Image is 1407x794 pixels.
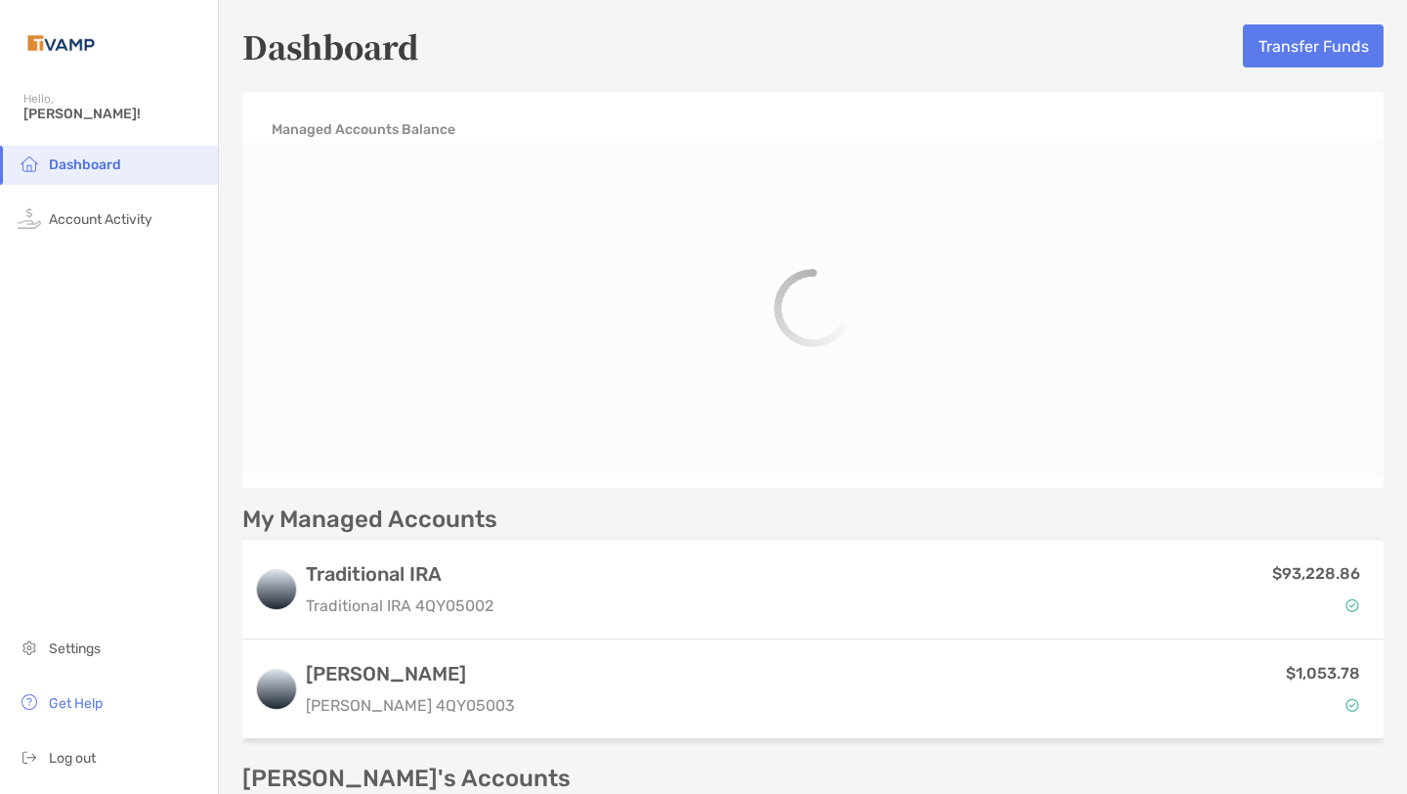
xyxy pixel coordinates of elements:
[49,750,96,767] span: Log out
[18,152,41,175] img: household icon
[18,636,41,659] img: settings icon
[23,106,206,122] span: [PERSON_NAME]!
[1345,698,1359,712] img: Account Status icon
[306,594,493,618] p: Traditional IRA 4QY05002
[257,570,296,609] img: logo account
[242,507,497,532] p: My Managed Accounts
[18,690,41,714] img: get-help icon
[49,211,152,228] span: Account Activity
[1243,24,1384,67] button: Transfer Funds
[242,767,571,791] p: [PERSON_NAME]'s Accounts
[257,670,296,709] img: logo account
[272,121,455,138] h4: Managed Accounts Balance
[1272,561,1360,586] p: $93,228.86
[1286,661,1360,685] p: $1,053.78
[49,156,121,173] span: Dashboard
[306,562,493,586] h3: Traditional IRA
[306,662,515,685] h3: [PERSON_NAME]
[242,23,419,68] h5: Dashboard
[49,640,101,657] span: Settings
[23,8,99,78] img: Zoe Logo
[1345,598,1359,612] img: Account Status icon
[306,693,515,718] p: [PERSON_NAME] 4QY05003
[49,695,103,712] span: Get Help
[18,206,41,230] img: activity icon
[18,745,41,769] img: logout icon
